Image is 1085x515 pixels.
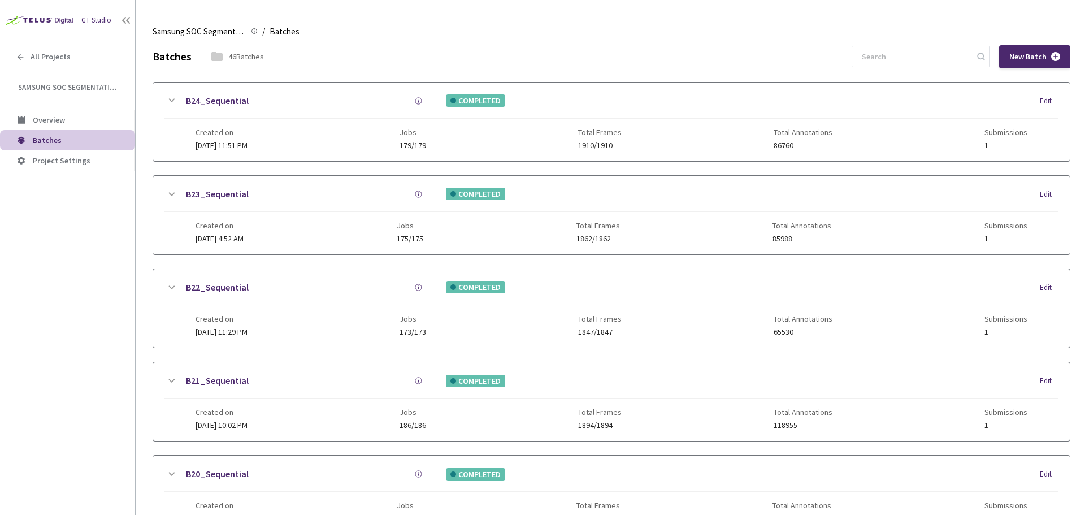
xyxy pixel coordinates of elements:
span: [DATE] 10:02 PM [196,420,248,430]
span: 179/179 [400,141,426,150]
span: 1894/1894 [578,421,622,430]
span: 1 [984,328,1027,336]
div: Edit [1040,96,1058,107]
div: B23_SequentialCOMPLETEDEditCreated on[DATE] 4:52 AMJobs175/175Total Frames1862/1862Total Annotati... [153,176,1070,254]
span: Samsung SOC Segmentation 2024 [153,25,244,38]
li: / [262,25,265,38]
span: Samsung SOC Segmentation 2024 [18,83,119,92]
span: All Projects [31,52,71,62]
span: [DATE] 11:29 PM [196,327,248,337]
div: B24_SequentialCOMPLETEDEditCreated on[DATE] 11:51 PMJobs179/179Total Frames1910/1910Total Annotat... [153,83,1070,161]
span: 85988 [772,235,831,243]
span: 65530 [774,328,832,336]
span: Total Annotations [774,314,832,323]
span: 186/186 [400,421,426,430]
span: Total Annotations [774,128,832,137]
span: Created on [196,128,248,137]
span: 1 [984,141,1027,150]
span: 1862/1862 [576,235,620,243]
div: COMPLETED [446,468,505,481]
div: 46 Batches [228,51,264,62]
div: COMPLETED [446,375,505,387]
span: Total Annotations [772,501,831,510]
span: Jobs [400,128,426,137]
a: B21_Sequential [186,374,249,388]
span: Total Frames [578,314,622,323]
span: Submissions [984,408,1027,417]
span: Jobs [400,314,426,323]
a: B22_Sequential [186,280,249,295]
span: Jobs [400,408,426,417]
div: Edit [1040,189,1058,200]
span: New Batch [1009,52,1047,62]
span: [DATE] 11:51 PM [196,140,248,150]
span: Overview [33,115,65,125]
span: Total Frames [578,128,622,137]
span: Submissions [984,314,1027,323]
span: Jobs [397,501,423,510]
a: B23_Sequential [186,187,249,201]
span: 1847/1847 [578,328,622,336]
a: B20_Sequential [186,467,249,481]
span: Total Annotations [774,408,832,417]
span: Submissions [984,501,1027,510]
div: GT Studio [81,15,111,26]
span: 173/173 [400,328,426,336]
div: Edit [1040,375,1058,387]
span: Batches [270,25,300,38]
div: B22_SequentialCOMPLETEDEditCreated on[DATE] 11:29 PMJobs173/173Total Frames1847/1847Total Annotat... [153,269,1070,348]
div: COMPLETED [446,281,505,293]
span: 1 [984,235,1027,243]
span: Created on [196,408,248,417]
span: Project Settings [33,155,90,166]
div: COMPLETED [446,94,505,107]
span: Total Frames [576,501,620,510]
span: 86760 [774,141,832,150]
a: B24_Sequential [186,94,249,108]
span: 1 [984,421,1027,430]
span: Total Frames [578,408,622,417]
input: Search [855,46,975,67]
span: Created on [196,501,244,510]
span: 1910/1910 [578,141,622,150]
span: Created on [196,314,248,323]
span: Batches [33,135,62,145]
div: Batches [153,49,192,65]
span: Total Frames [576,221,620,230]
div: B21_SequentialCOMPLETEDEditCreated on[DATE] 10:02 PMJobs186/186Total Frames1894/1894Total Annotat... [153,362,1070,441]
span: 118955 [774,421,832,430]
div: Edit [1040,282,1058,293]
span: Created on [196,221,244,230]
span: [DATE] 4:52 AM [196,233,244,244]
span: Submissions [984,221,1027,230]
span: Submissions [984,128,1027,137]
div: COMPLETED [446,188,505,200]
div: Edit [1040,469,1058,480]
span: Jobs [397,221,423,230]
span: Total Annotations [772,221,831,230]
span: 175/175 [397,235,423,243]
